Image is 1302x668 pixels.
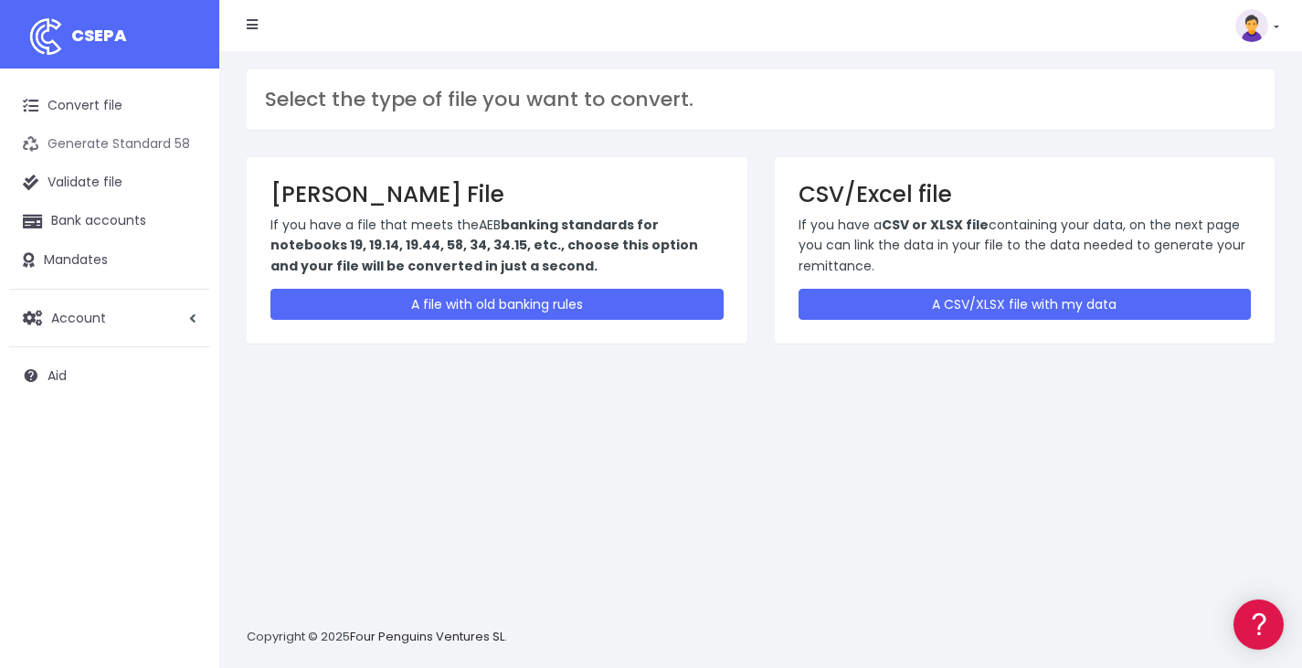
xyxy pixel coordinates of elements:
font: Aid [48,366,67,385]
a: Problemas habituales [18,260,347,288]
button: Contáctanos [18,489,347,521]
div: Convertir ficheros [18,202,347,219]
a: Generate Standard 58 [9,125,210,164]
font: Mandates [44,250,108,269]
a: API [18,467,347,495]
font: Select the type of file you want to convert. [265,85,693,113]
font: Bank accounts [51,211,146,229]
font: Generate Standard 58 [48,134,190,153]
font: AEB [479,216,501,234]
font: [PERSON_NAME] File [270,178,504,210]
a: Aid [9,356,210,395]
font: CSEPA [71,24,127,47]
img: profile [1235,9,1268,42]
font: A file with old banking rules [411,295,583,313]
font: banking standards for notebooks 19, 19.14, 19.44, 58, 34, 34.15, etc., choose this option and you... [270,216,698,275]
a: Formatos [18,231,347,260]
a: Four Penguins Ventures SL [350,628,504,645]
a: Información general [18,155,347,184]
a: Validate file [9,164,210,202]
font: If you have a [799,216,882,234]
a: Convert file [9,87,210,125]
a: POWERED BY ENCHANT [251,526,352,544]
a: Mandates [9,241,210,280]
font: containing your data, on the next page you can link the data in your file to the data needed to g... [799,216,1245,275]
font: CSV or XLSX file [882,216,989,234]
a: Account [9,299,210,337]
a: Videotutoriales [18,288,347,316]
font: If you have a file that meets the [270,216,479,234]
font: . [504,628,507,645]
a: Bank accounts [9,202,210,240]
a: Perfiles de empresas [18,316,347,345]
font: Copyright © 2025 [247,628,350,645]
img: logo [23,14,69,59]
font: A CSV/XLSX file with my data [932,295,1117,313]
font: Convert file [48,96,122,114]
a: A CSV/XLSX file with my data [799,289,1252,320]
div: Información general [18,127,347,144]
div: Facturación [18,363,347,380]
a: General [18,392,347,420]
div: Programadores [18,439,347,456]
a: A file with old banking rules [270,289,724,320]
font: Account [51,309,106,327]
font: Validate file [48,173,122,191]
font: CSV/Excel file [799,178,952,210]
